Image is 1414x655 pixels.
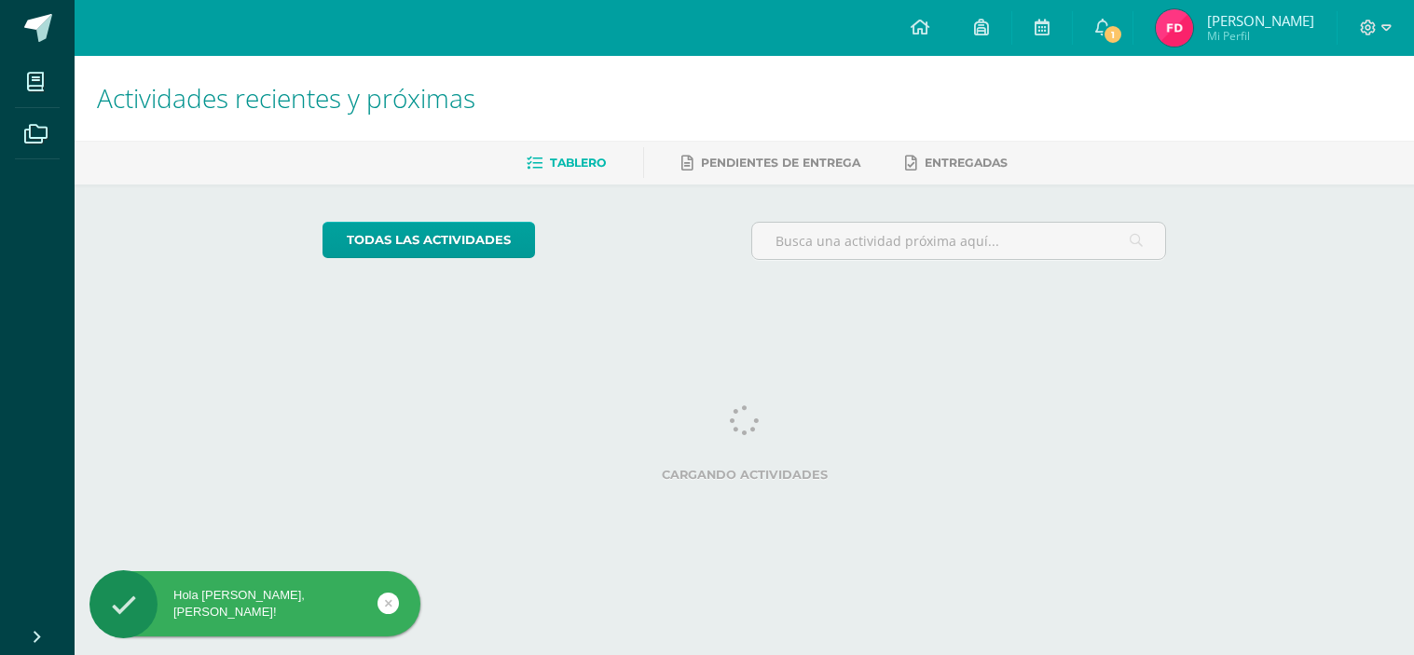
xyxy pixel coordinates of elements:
[1103,24,1123,45] span: 1
[1207,28,1314,44] span: Mi Perfil
[550,156,606,170] span: Tablero
[925,156,1008,170] span: Entregadas
[323,468,1166,482] label: Cargando actividades
[89,587,420,621] div: Hola [PERSON_NAME], [PERSON_NAME]!
[752,223,1165,259] input: Busca una actividad próxima aquí...
[527,148,606,178] a: Tablero
[1207,11,1314,30] span: [PERSON_NAME]
[905,148,1008,178] a: Entregadas
[97,80,475,116] span: Actividades recientes y próximas
[1156,9,1193,47] img: 827ba0692ad3f9e3e06b218015520ef4.png
[701,156,860,170] span: Pendientes de entrega
[323,222,535,258] a: todas las Actividades
[681,148,860,178] a: Pendientes de entrega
